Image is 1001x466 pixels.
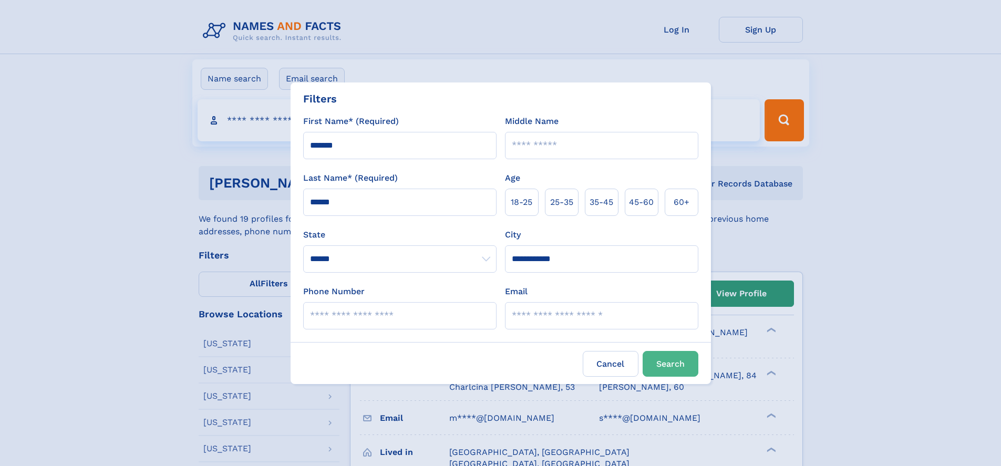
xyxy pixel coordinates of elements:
[303,172,398,184] label: Last Name* (Required)
[303,91,337,107] div: Filters
[674,196,689,209] span: 60+
[505,115,559,128] label: Middle Name
[590,196,613,209] span: 35‑45
[583,351,638,377] label: Cancel
[505,172,520,184] label: Age
[629,196,654,209] span: 45‑60
[303,285,365,298] label: Phone Number
[511,196,532,209] span: 18‑25
[505,285,528,298] label: Email
[303,229,497,241] label: State
[505,229,521,241] label: City
[303,115,399,128] label: First Name* (Required)
[643,351,698,377] button: Search
[550,196,573,209] span: 25‑35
